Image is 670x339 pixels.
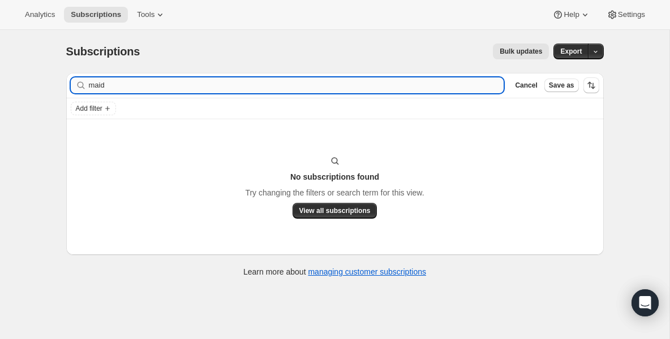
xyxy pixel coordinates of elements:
button: Analytics [18,7,62,23]
span: Bulk updates [500,47,542,56]
button: Export [553,44,589,59]
span: Settings [618,10,645,19]
h3: No subscriptions found [290,171,379,182]
span: Save as [549,81,574,90]
button: Cancel [510,79,542,92]
span: Add filter [76,104,102,113]
button: Help [546,7,597,23]
span: Analytics [25,10,55,19]
p: Try changing the filters or search term for this view. [245,187,424,198]
span: Cancel [515,81,537,90]
a: managing customer subscriptions [308,267,426,276]
button: View all subscriptions [293,203,377,219]
p: Learn more about [243,266,426,277]
span: Subscriptions [66,45,140,58]
div: Open Intercom Messenger [632,289,659,316]
button: Subscriptions [64,7,128,23]
span: Export [560,47,582,56]
input: Filter subscribers [89,77,504,93]
span: Help [564,10,579,19]
span: View all subscriptions [299,206,371,215]
button: Save as [544,79,579,92]
button: Bulk updates [493,44,549,59]
span: Tools [137,10,154,19]
span: Subscriptions [71,10,121,19]
button: Add filter [71,102,116,115]
button: Sort the results [583,77,599,93]
button: Tools [130,7,173,23]
button: Settings [600,7,652,23]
